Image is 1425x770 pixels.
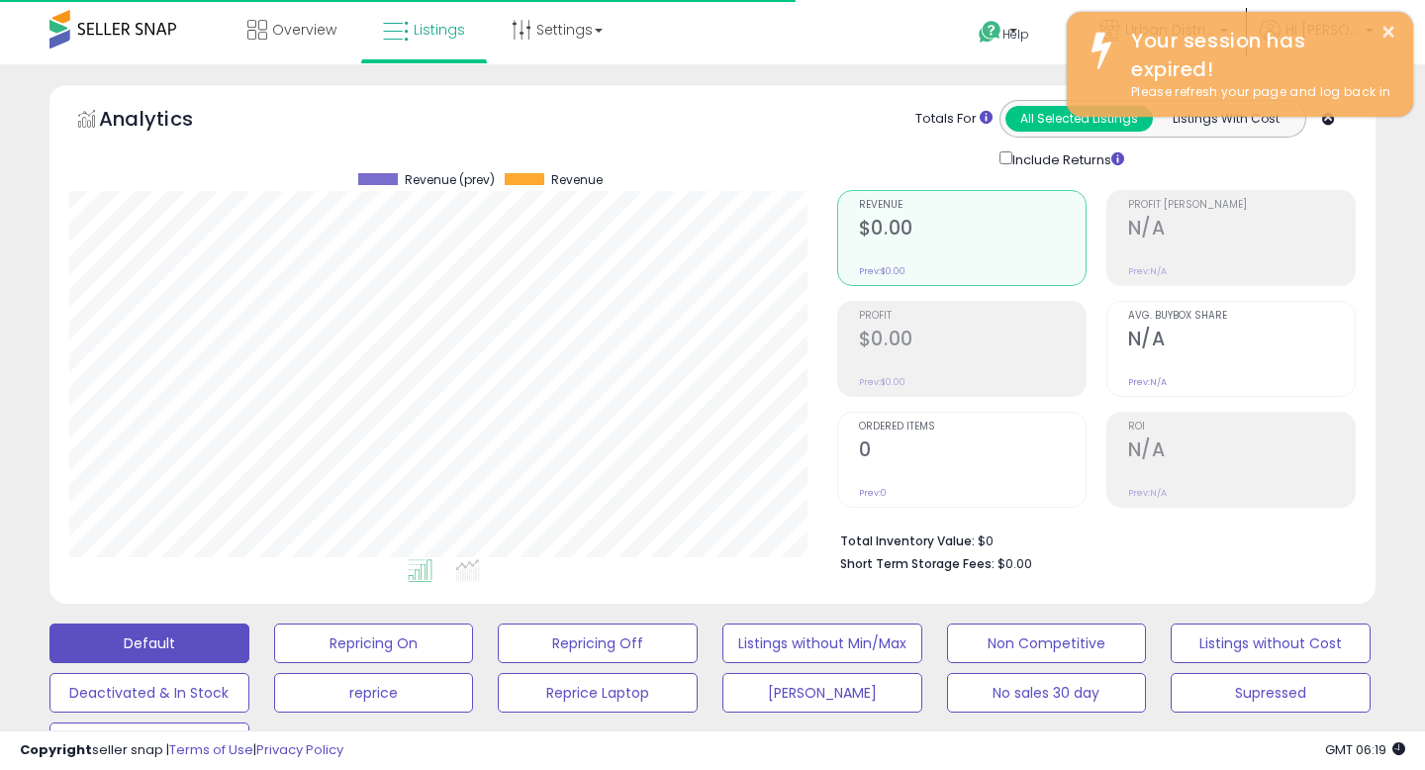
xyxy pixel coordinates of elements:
[1171,624,1371,663] button: Listings without Cost
[498,624,698,663] button: Repricing Off
[1116,83,1398,102] div: Please refresh your page and log back in
[272,20,336,40] span: Overview
[274,624,474,663] button: Repricing On
[859,422,1086,433] span: Ordered Items
[840,555,995,572] b: Short Term Storage Fees:
[1002,26,1029,43] span: Help
[1152,106,1299,132] button: Listings With Cost
[49,624,249,663] button: Default
[859,438,1086,465] h2: 0
[1128,217,1355,243] h2: N/A
[49,722,249,762] button: Restock
[1128,438,1355,465] h2: N/A
[978,20,1002,45] i: Get Help
[963,5,1068,64] a: Help
[256,740,343,759] a: Privacy Policy
[1005,106,1153,132] button: All Selected Listings
[722,673,922,713] button: [PERSON_NAME]
[859,217,1086,243] h2: $0.00
[722,624,922,663] button: Listings without Min/Max
[859,328,1086,354] h2: $0.00
[498,673,698,713] button: Reprice Laptop
[1128,487,1167,499] small: Prev: N/A
[859,376,905,388] small: Prev: $0.00
[859,265,905,277] small: Prev: $0.00
[274,673,474,713] button: reprice
[1128,422,1355,433] span: ROI
[414,20,465,40] span: Listings
[1171,673,1371,713] button: Supressed
[169,740,253,759] a: Terms of Use
[551,173,603,187] span: Revenue
[405,173,495,187] span: Revenue (prev)
[859,487,887,499] small: Prev: 0
[1128,376,1167,388] small: Prev: N/A
[1128,311,1355,322] span: Avg. Buybox Share
[20,741,343,760] div: seller snap | |
[1128,265,1167,277] small: Prev: N/A
[840,532,975,549] b: Total Inventory Value:
[947,673,1147,713] button: No sales 30 day
[985,147,1148,170] div: Include Returns
[997,554,1032,573] span: $0.00
[1128,328,1355,354] h2: N/A
[915,110,993,129] div: Totals For
[947,624,1147,663] button: Non Competitive
[840,528,1341,551] li: $0
[1325,740,1405,759] span: 2025-08-16 06:19 GMT
[20,740,92,759] strong: Copyright
[859,200,1086,211] span: Revenue
[99,105,232,138] h5: Analytics
[859,311,1086,322] span: Profit
[49,673,249,713] button: Deactivated & In Stock
[1128,200,1355,211] span: Profit [PERSON_NAME]
[1380,20,1396,45] button: ×
[1116,27,1398,83] div: Your session has expired!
